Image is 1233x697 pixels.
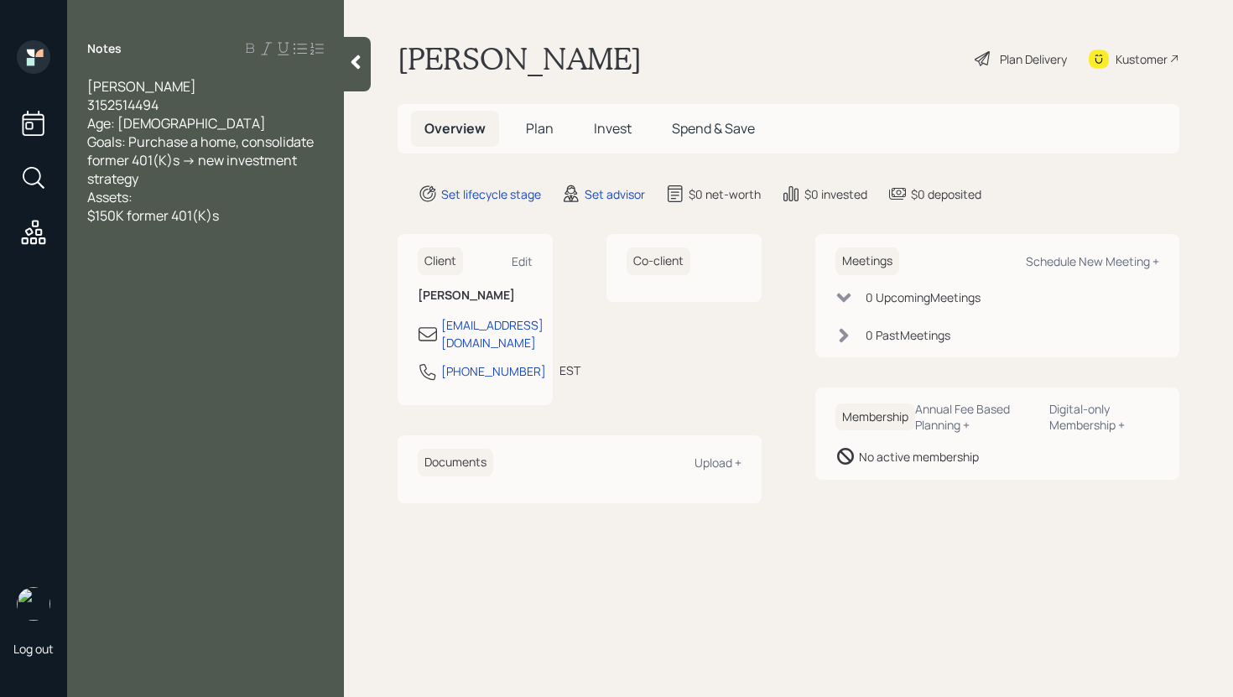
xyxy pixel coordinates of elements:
h6: [PERSON_NAME] [418,289,533,303]
div: [PHONE_NUMBER] [441,362,546,380]
h6: Documents [418,449,493,476]
div: Edit [512,253,533,269]
div: Log out [13,641,54,657]
span: Invest [594,119,632,138]
label: Notes [87,40,122,57]
div: Set advisor [585,185,645,203]
span: [PERSON_NAME] [87,77,196,96]
span: Spend & Save [672,119,755,138]
span: Plan [526,119,554,138]
div: $0 net-worth [689,185,761,203]
div: Digital-only Membership + [1049,401,1159,433]
div: $0 invested [804,185,867,203]
h6: Meetings [835,247,899,275]
div: Kustomer [1116,50,1168,68]
span: Age: [DEMOGRAPHIC_DATA] [87,114,266,133]
span: $150K former 401(K)s [87,206,219,225]
div: 0 Past Meeting s [866,326,950,344]
div: [EMAIL_ADDRESS][DOMAIN_NAME] [441,316,544,351]
h6: Co-client [627,247,690,275]
div: No active membership [859,448,979,466]
div: $0 deposited [911,185,981,203]
span: Overview [424,119,486,138]
span: Goals: Purchase a home, consolidate former 401(K)s -> new investment strategy [87,133,316,188]
span: 3152514494 [87,96,159,114]
div: Annual Fee Based Planning + [915,401,1036,433]
span: Assets: [87,188,133,206]
h6: Client [418,247,463,275]
div: Schedule New Meeting + [1026,253,1159,269]
div: Upload + [695,455,741,471]
div: Set lifecycle stage [441,185,541,203]
h6: Membership [835,403,915,431]
div: Plan Delivery [1000,50,1067,68]
img: retirable_logo.png [17,587,50,621]
div: EST [559,362,580,379]
h1: [PERSON_NAME] [398,40,642,77]
div: 0 Upcoming Meeting s [866,289,981,306]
